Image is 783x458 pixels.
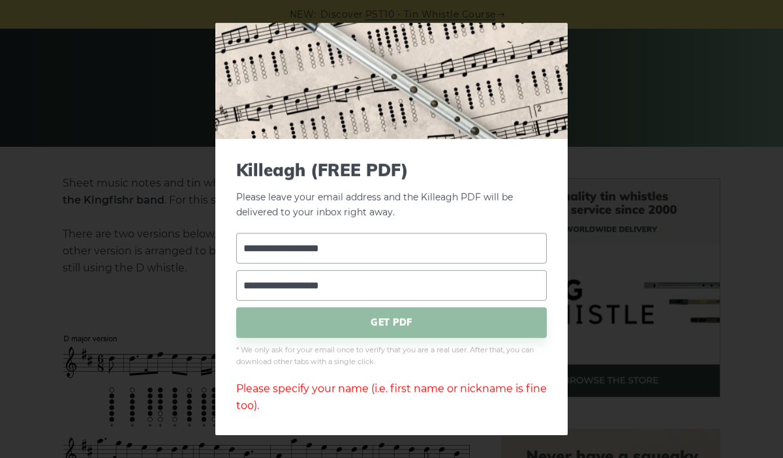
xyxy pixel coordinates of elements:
div: Please specify your name (i.e. first name or nickname is fine too). [236,381,547,415]
span: * We only ask for your email once to verify that you are a real user. After that, you can downloa... [236,344,547,368]
p: Please leave your email address and the Killeagh PDF will be delivered to your inbox right away. [236,160,547,220]
span: Killeagh (FREE PDF) [236,160,547,180]
span: GET PDF [236,307,547,338]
